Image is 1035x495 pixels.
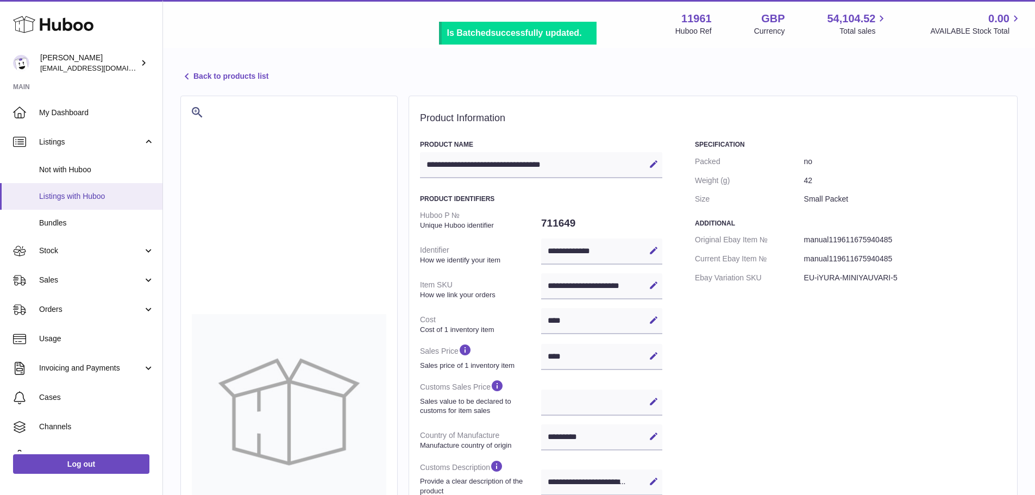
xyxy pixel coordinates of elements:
h2: Product Information [420,112,1006,124]
strong: Unique Huboo identifier [420,221,538,230]
img: internalAdmin-11961@internal.huboo.com [13,55,29,71]
h3: Product Identifiers [420,195,662,203]
strong: Sales value to be declared to customs for item sales [420,397,538,416]
strong: Cost of 1 inventory item [420,325,538,335]
dt: Customs Sales Price [420,374,541,419]
span: Orders [39,304,143,315]
dt: Packed [695,152,804,171]
span: Bundles [39,218,154,228]
strong: How we link your orders [420,290,538,300]
a: Log out [13,454,149,474]
dd: 711649 [541,212,662,235]
dt: Weight (g) [695,171,804,190]
a: 0.00 AVAILABLE Stock Total [930,11,1022,36]
span: Invoicing and Payments [39,363,143,373]
h3: Product Name [420,140,662,149]
span: My Dashboard [39,108,154,118]
dd: no [804,152,1006,171]
h3: Specification [695,140,1006,149]
span: Usage [39,334,154,344]
span: Cases [39,392,154,403]
span: 0.00 [988,11,1009,26]
strong: How we identify your item [420,255,538,265]
div: [PERSON_NAME] [40,53,138,73]
span: Sales [39,275,143,285]
span: [EMAIL_ADDRESS][DOMAIN_NAME] [40,64,160,72]
h3: Additional [695,219,1006,228]
dd: manual119611675940485 [804,249,1006,268]
dt: Cost [420,310,541,339]
dt: Identifier [420,241,541,269]
a: 54,104.52 Total sales [827,11,888,36]
dd: EU-iYURA-MINIYAUVARI-5 [804,268,1006,287]
span: Stock [39,246,143,256]
dt: Sales Price [420,339,541,374]
strong: 11961 [681,11,712,26]
a: Back to products list [180,70,268,83]
div: successfully updated. [447,27,591,39]
span: Total sales [839,26,888,36]
span: Listings [39,137,143,147]
dt: Huboo P № [420,206,541,234]
span: Listings with Huboo [39,191,154,202]
dd: 42 [804,171,1006,190]
dt: Ebay Variation SKU [695,268,804,287]
span: Settings [39,451,154,461]
div: Currency [754,26,785,36]
strong: GBP [761,11,785,26]
span: AVAILABLE Stock Total [930,26,1022,36]
strong: Manufacture country of origin [420,441,538,450]
div: Huboo Ref [675,26,712,36]
dd: manual119611675940485 [804,230,1006,249]
span: Not with Huboo [39,165,154,175]
dt: Country of Manufacture [420,426,541,454]
span: 54,104.52 [827,11,875,26]
dd: Small Packet [804,190,1006,209]
dt: Size [695,190,804,209]
b: Is Batched [447,28,491,37]
span: Channels [39,422,154,432]
strong: Sales price of 1 inventory item [420,361,538,371]
dt: Current Ebay Item № [695,249,804,268]
dt: Item SKU [420,275,541,304]
dt: Original Ebay Item № [695,230,804,249]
